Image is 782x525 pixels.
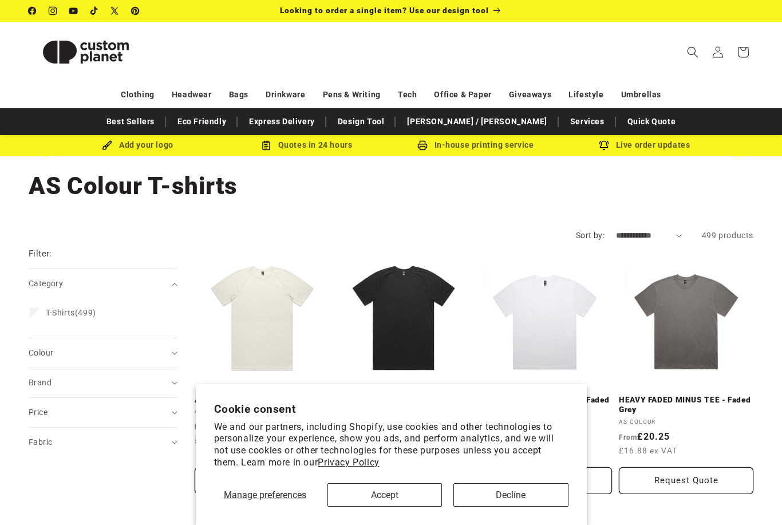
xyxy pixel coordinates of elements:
[599,140,609,151] img: Order updates
[172,85,212,105] a: Headwear
[214,483,316,507] button: Manage preferences
[401,112,552,132] a: [PERSON_NAME] / [PERSON_NAME]
[576,231,605,240] label: Sort by:
[332,112,390,132] a: Design Tool
[568,85,603,105] a: Lifestyle
[29,378,52,387] span: Brand
[29,171,753,202] h1: AS Colour T-shirts
[222,138,391,152] div: Quotes in 24 hours
[29,437,52,447] span: Fabric
[725,470,782,525] iframe: Chat Widget
[261,140,271,151] img: Order Updates Icon
[434,85,491,105] a: Office & Paper
[509,85,551,105] a: Giveaways
[29,368,177,397] summary: Brand (0 selected)
[619,467,753,494] button: Request Quote
[280,6,489,15] span: Looking to order a single item? Use our design tool
[417,140,428,151] img: In-house printing
[25,22,148,82] a: Custom Planet
[29,408,48,417] span: Price
[243,112,321,132] a: Express Delivery
[46,308,75,317] span: T-Shirts
[29,428,177,457] summary: Fabric (0 selected)
[318,457,379,468] a: Privacy Policy
[619,395,753,415] a: HEAVY FADED MINUS TEE - Faded Grey
[29,26,143,78] img: Custom Planet
[214,421,568,469] p: We and our partners, including Shopify, use cookies and other technologies to personalize your ex...
[195,395,329,405] a: ACTIVE BLEND TEE - Ecru
[622,112,682,132] a: Quick Quote
[53,138,222,152] div: Add your logo
[172,112,232,132] a: Eco Friendly
[101,112,160,132] a: Best Sellers
[29,279,63,288] span: Category
[327,483,442,507] button: Accept
[229,85,248,105] a: Bags
[391,138,560,152] div: In-house printing service
[680,40,705,65] summary: Search
[29,247,52,260] h2: Filter:
[702,231,753,240] span: 499 products
[398,85,417,105] a: Tech
[102,140,112,151] img: Brush Icon
[453,483,568,507] button: Decline
[564,112,610,132] a: Services
[323,85,381,105] a: Pens & Writing
[29,348,53,357] span: Colour
[214,402,568,416] h2: Cookie consent
[46,307,96,318] span: (499)
[121,85,155,105] a: Clothing
[195,467,329,494] : Request Quote
[29,338,177,368] summary: Colour (0 selected)
[621,85,661,105] a: Umbrellas
[560,138,729,152] div: Live order updates
[29,398,177,427] summary: Price
[266,85,305,105] a: Drinkware
[29,269,177,298] summary: Category (0 selected)
[224,490,306,500] span: Manage preferences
